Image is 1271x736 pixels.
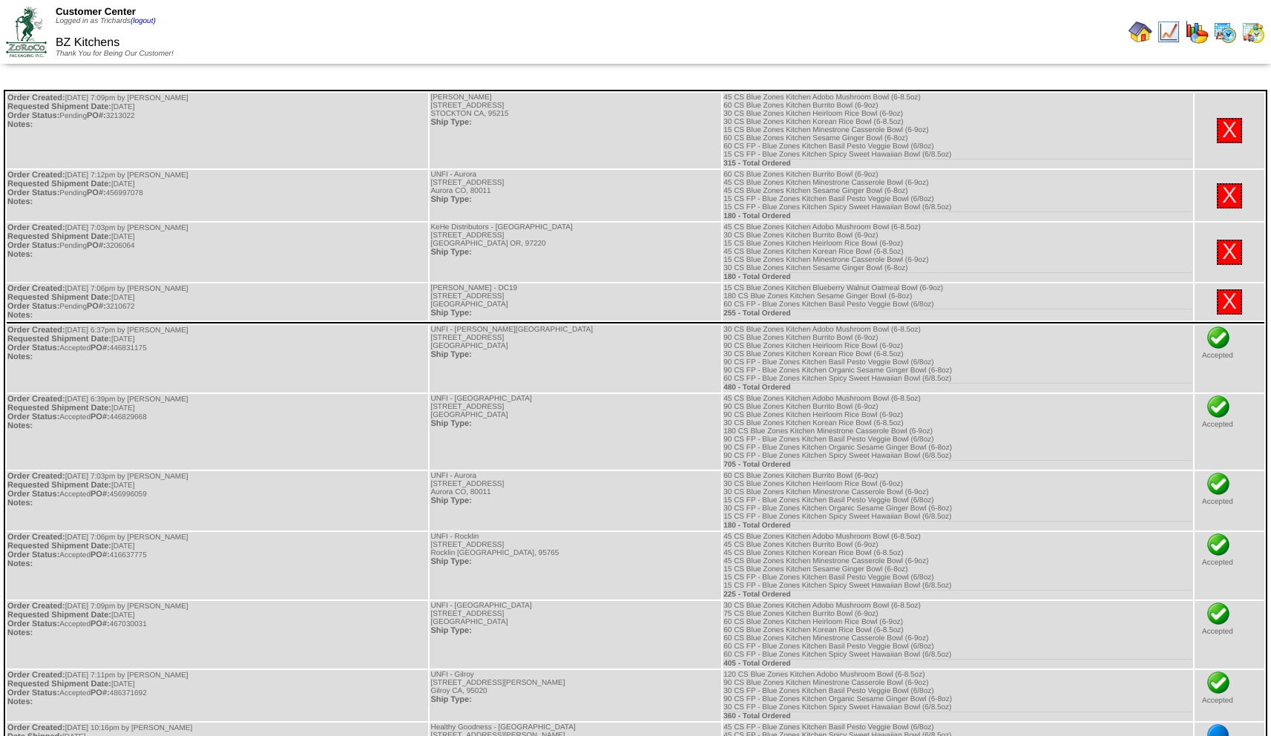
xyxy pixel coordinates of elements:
[7,111,59,120] span: Order Status:
[723,601,1193,668] td: 30 CS Blue Zones Kitchen Adobo Mushroom Bowl (6-8.5oz) 75 CS Blue Zones Kitchen Burrito Bowl (6-9...
[7,241,59,250] span: Order Status:
[7,671,65,680] span: Order Created:
[7,197,33,206] span: Notes:
[1195,325,1264,392] td: Accepted
[7,421,33,430] span: Notes:
[7,559,33,568] span: Notes:
[7,344,59,352] span: Order Status:
[91,344,110,352] span: PO#:
[1157,20,1180,44] img: line_graph.gif
[1222,240,1237,264] a: X
[1185,20,1209,44] img: graph.gif
[7,223,65,232] span: Order Created:
[430,93,721,168] td: [PERSON_NAME] [STREET_ADDRESS] STOCKTON CA, 95215
[430,557,471,566] span: Ship Type:
[7,481,111,490] span: Requested Shipment Date:
[7,93,65,102] span: Order Created:
[7,188,59,197] span: Order Status:
[7,628,33,637] span: Notes:
[7,120,33,129] span: Notes:
[430,170,721,221] td: UNFI - Aurora [STREET_ADDRESS] Aurora CO, 80011
[430,394,721,470] td: UNFI - [GEOGRAPHIC_DATA] [STREET_ADDRESS] [GEOGRAPHIC_DATA]
[56,36,119,49] span: BZ Kitchens
[1206,671,1230,694] img: check.png
[1206,326,1230,349] img: check.png
[1222,118,1237,142] a: X
[1206,533,1230,556] img: check.png
[7,689,59,697] span: Order Status:
[7,302,59,311] span: Order Status:
[1195,394,1264,470] td: Accepted
[7,170,428,221] td: [DATE] 7:12pm by [PERSON_NAME] [DATE] Pending 456997078
[723,272,1192,281] div: 180 - Total Ordered
[430,532,721,599] td: UNFI - Rocklin [STREET_ADDRESS] Rocklin [GEOGRAPHIC_DATA], 95765
[7,250,33,259] span: Notes:
[430,195,471,204] span: Ship Type:
[430,283,721,321] td: [PERSON_NAME] - DC19 [STREET_ADDRESS] [GEOGRAPHIC_DATA]
[7,413,59,421] span: Order Status:
[430,496,471,505] span: Ship Type:
[91,413,110,421] span: PO#:
[1222,289,1237,314] a: X
[723,521,1192,530] div: 180 - Total Ordered
[723,394,1193,470] td: 45 CS Blue Zones Kitchen Adobo Mushroom Bowl (6-8.5oz) 90 CS Blue Zones Kitchen Burrito Bowl (6-9...
[723,159,1192,168] div: 315 - Total Ordered
[7,680,111,689] span: Requested Shipment Date:
[723,170,1193,221] td: 60 CS Blue Zones Kitchen Burrito Bowl (6-9oz) 45 CS Blue Zones Kitchen Minestrone Casserole Bowl ...
[7,352,33,361] span: Notes:
[430,601,721,668] td: UNFI - [GEOGRAPHIC_DATA] [STREET_ADDRESS] [GEOGRAPHIC_DATA]
[7,102,111,111] span: Requested Shipment Date:
[723,471,1193,530] td: 60 CS Blue Zones Kitchen Burrito Bowl (6-9oz) 30 CS Blue Zones Kitchen Heirloom Rice Bowl (6-9oz)...
[7,471,428,530] td: [DATE] 7:03pm by [PERSON_NAME] [DATE] Accepted 456996059
[7,472,65,481] span: Order Created:
[56,50,174,58] span: Thank You for Being Our Customer!
[7,325,428,392] td: [DATE] 6:37pm by [PERSON_NAME] [DATE] Accepted 446831175
[87,241,106,250] span: PO#:
[7,283,428,321] td: [DATE] 7:06pm by [PERSON_NAME] [DATE] Pending 3210672
[7,93,428,168] td: [DATE] 7:09pm by [PERSON_NAME] [DATE] Pending 3213022
[56,17,156,25] span: Logged in as Trichards
[91,689,110,697] span: PO#:
[430,419,471,428] span: Ship Type:
[87,111,106,120] span: PO#:
[7,499,33,507] span: Notes:
[430,309,471,318] span: Ship Type:
[723,325,1193,392] td: 30 CS Blue Zones Kitchen Adobo Mushroom Bowl (6-8.5oz) 90 CS Blue Zones Kitchen Burrito Bowl (6-9...
[723,93,1193,168] td: 45 CS Blue Zones Kitchen Adobo Mushroom Bowl (6-8.5oz) 60 CS Blue Zones Kitchen Burrito Bowl (6-9...
[7,223,428,282] td: [DATE] 7:03pm by [PERSON_NAME] [DATE] Pending 3206064
[7,395,65,404] span: Order Created:
[7,404,111,413] span: Requested Shipment Date:
[723,460,1192,469] div: 705 - Total Ordered
[7,394,428,470] td: [DATE] 6:39pm by [PERSON_NAME] [DATE] Accepted 446829668
[7,180,111,188] span: Requested Shipment Date:
[7,723,65,732] span: Order Created:
[1195,471,1264,530] td: Accepted
[7,532,428,599] td: [DATE] 7:06pm by [PERSON_NAME] [DATE] Accepted 416637775
[7,311,33,320] span: Notes:
[91,620,110,628] span: PO#:
[7,697,33,706] span: Notes:
[723,659,1192,668] div: 405 - Total Ordered
[6,7,47,56] img: ZoRoCo_Logo(Green%26Foil)%20jpg.webp
[723,383,1192,392] div: 480 - Total Ordered
[723,712,1192,720] div: 360 - Total Ordered
[7,490,59,499] span: Order Status:
[1241,20,1265,44] img: calendarinout.gif
[7,533,65,542] span: Order Created:
[1206,395,1230,418] img: check.png
[1195,532,1264,599] td: Accepted
[7,611,111,620] span: Requested Shipment Date:
[1213,20,1237,44] img: calendarprod.gif
[723,211,1192,220] div: 180 - Total Ordered
[430,695,471,704] span: Ship Type:
[7,335,111,344] span: Requested Shipment Date:
[91,490,110,499] span: PO#:
[1222,183,1237,208] a: X
[7,232,111,241] span: Requested Shipment Date:
[7,293,111,302] span: Requested Shipment Date:
[430,626,471,635] span: Ship Type:
[723,532,1193,599] td: 45 CS Blue Zones Kitchen Adobo Mushroom Bowl (6-8.5oz) 45 CS Blue Zones Kitchen Burrito Bowl (6-9...
[430,471,721,530] td: UNFI - Aurora [STREET_ADDRESS] Aurora CO, 80011
[430,223,721,282] td: KeHe Distributors - [GEOGRAPHIC_DATA] [STREET_ADDRESS] [GEOGRAPHIC_DATA] OR, 97220
[430,248,471,257] span: Ship Type:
